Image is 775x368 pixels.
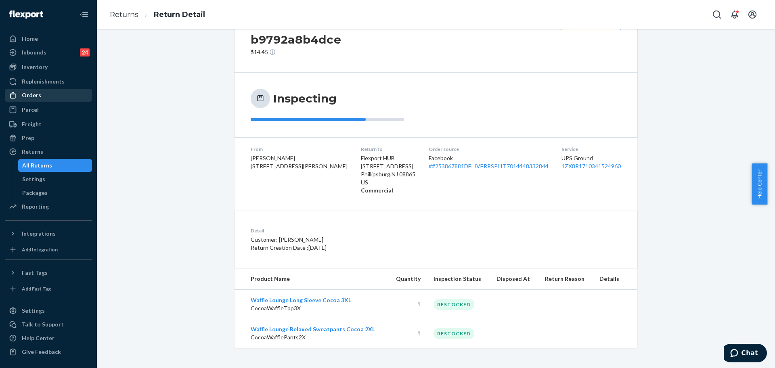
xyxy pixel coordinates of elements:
div: Talk to Support [22,320,64,328]
a: Packages [18,186,92,199]
a: Settings [5,304,92,317]
div: Add Integration [22,246,58,253]
div: Freight [22,120,42,128]
dt: Detail [251,227,474,234]
a: Parcel [5,103,92,116]
a: Settings [18,173,92,186]
a: Freight [5,118,92,131]
button: Open Search Box [709,6,725,23]
div: Prep [22,134,34,142]
a: Home [5,32,92,45]
a: Prep [5,132,92,144]
div: Fast Tags [22,269,48,277]
span: UPS Ground [561,155,593,161]
button: Fast Tags [5,266,92,279]
div: Facebook [429,154,549,170]
div: Inbounds [22,48,46,56]
div: Settings [22,175,45,183]
a: Return Detail [154,10,205,19]
a: ##253867881DELIVERRSPLIT7014448332844 [429,163,549,169]
img: Flexport logo [9,10,43,19]
p: CocoaWaffleTop3X [251,304,381,312]
th: Details [593,268,637,290]
div: Inventory [22,63,48,71]
a: Waffle Lounge Long Sleeve Cocoa 3XL [251,297,351,303]
dt: From [251,146,348,153]
span: [PERSON_NAME] [STREET_ADDRESS][PERSON_NAME] [251,155,348,169]
a: Waffle Lounge Relaxed Sweatpants Cocoa 2XL [251,326,375,332]
div: RESTOCKED [434,299,474,310]
p: Phillipsburg , NJ 08865 [361,170,416,178]
div: Help Center [22,334,54,342]
a: Inbounds24 [5,46,92,59]
button: Integrations [5,227,92,240]
h2: Return #d9b9e6c9-b608-4468-8482-b9792a8b4dce [251,14,561,48]
p: Customer: [PERSON_NAME] [251,236,474,244]
p: Return Creation Date : [DATE] [251,244,474,252]
dt: Order source [429,146,549,153]
dt: Return to [361,146,416,153]
iframe: Opens a widget where you can chat to one of our agents [724,344,767,364]
a: Help Center [5,332,92,345]
div: Packages [22,189,48,197]
div: Orders [22,91,41,99]
a: All Returns [18,159,92,172]
button: Close Navigation [76,6,92,23]
th: Disposed At [490,268,538,290]
h3: Inspecting [273,91,337,106]
div: RESTOCKED [434,328,474,339]
a: Returns [5,145,92,158]
div: Returns [22,148,43,156]
div: Home [22,35,38,43]
div: Integrations [22,230,56,238]
th: Return Reason [538,268,593,290]
th: Product Name [235,268,388,290]
p: [STREET_ADDRESS] [361,162,416,170]
button: Help Center [752,163,767,205]
div: Settings [22,307,45,315]
a: Add Fast Tag [5,282,92,295]
dt: Service [561,146,621,153]
button: Open notifications [727,6,743,23]
div: 24 [80,48,90,56]
div: Replenishments [22,77,65,86]
td: 1 [388,319,427,348]
a: Replenishments [5,75,92,88]
a: Reporting [5,200,92,213]
td: 1 [388,290,427,319]
a: Returns [110,10,138,19]
p: CocoaWafflePants2X [251,333,381,341]
button: Open account menu [744,6,760,23]
p: US [361,178,416,186]
a: Orders [5,89,92,102]
button: Give Feedback [5,345,92,358]
div: All Returns [22,161,52,169]
div: Add Fast Tag [22,285,51,292]
div: Give Feedback [22,348,61,356]
p: $14.45 [251,48,561,56]
button: Share return label [561,14,621,30]
a: Inventory [5,61,92,73]
th: Inspection Status [427,268,490,290]
strong: Commercial [361,187,393,194]
p: Flexport HUB [361,154,416,162]
a: Add Integration [5,243,92,256]
div: Parcel [22,106,39,114]
ol: breadcrumbs [103,3,212,27]
a: 1ZX8R1710341524960 [561,163,621,169]
button: Talk to Support [5,318,92,331]
div: Reporting [22,203,49,211]
th: Quantity [388,268,427,290]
